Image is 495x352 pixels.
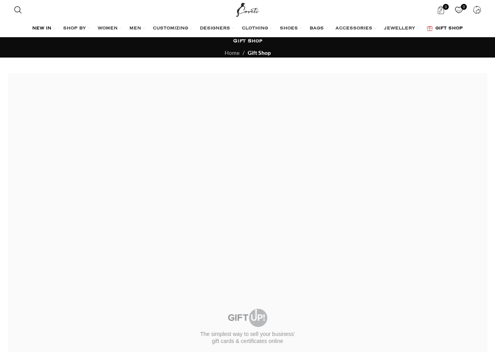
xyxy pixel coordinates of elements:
a: DESIGNERS [200,21,234,36]
h1: Gift Shop [233,38,262,45]
span: 0 [461,4,467,10]
a: SHOP BY [63,21,90,36]
a: CUSTOMIZING [153,21,192,36]
a: NEW IN [32,21,55,36]
iframe: Gift Up! Checkout [14,87,481,298]
span: DESIGNERS [200,25,230,32]
span: CLOTHING [242,25,268,32]
div: My Wishlist [451,2,467,18]
span: ACCESSORIES [335,25,372,32]
span: MEN [129,25,141,32]
span: WOMEN [98,25,118,32]
a: Search [10,2,26,18]
a: Site logo [234,6,261,13]
span: NEW IN [32,25,51,32]
span: SHOP BY [63,25,86,32]
a: JEWELLERY [384,21,419,36]
a: 0 [451,2,467,18]
a: 0 [433,2,449,18]
a: CLOTHING [242,21,272,36]
span: JEWELLERY [384,25,415,32]
a: MEN [129,21,145,36]
a: WOMEN [98,21,121,36]
a: ACCESSORIES [335,21,376,36]
span: CUSTOMIZING [153,25,188,32]
a: SHOES [280,21,302,36]
span: BAGS [310,25,324,32]
img: Gift Up! [228,308,267,327]
img: GiftBag [427,26,433,31]
span: 0 [443,4,449,10]
a: BAGS [310,21,328,36]
span: Gift Shop [248,49,271,56]
div: Main navigation [10,21,485,36]
a: The simplest way to sell your business'gift cards & certificates online [200,308,295,345]
span: SHOES [280,25,298,32]
span: GIFT SHOP [435,25,463,32]
a: GIFT SHOP [427,21,463,36]
a: Home [225,49,239,56]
